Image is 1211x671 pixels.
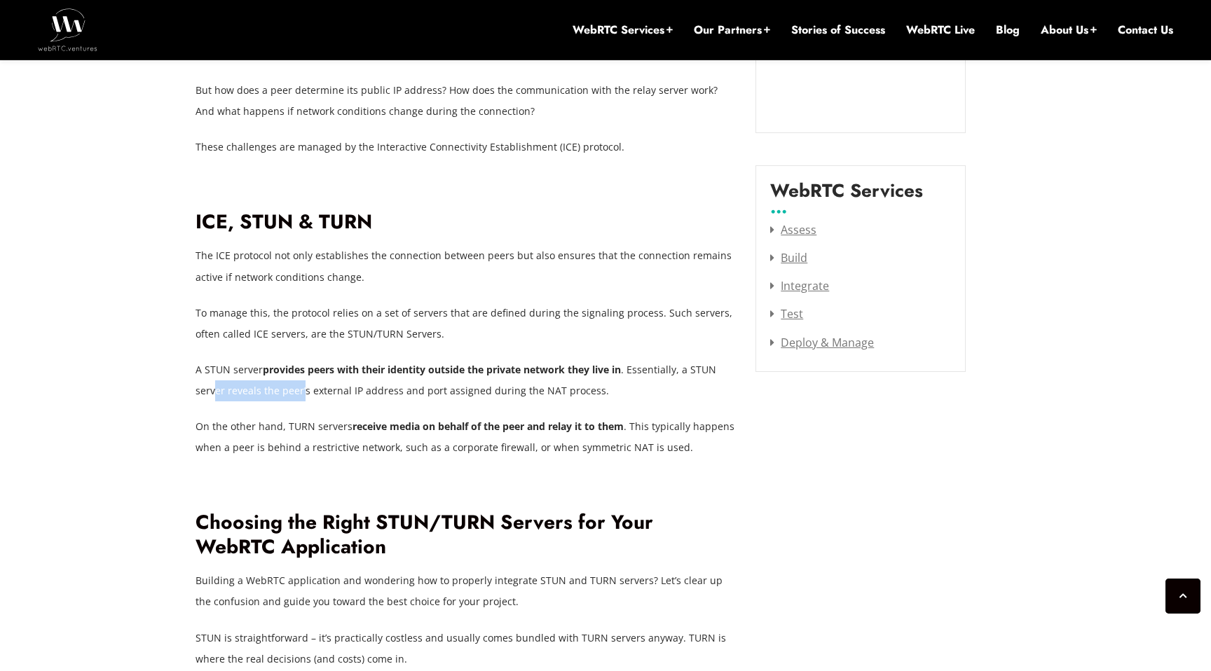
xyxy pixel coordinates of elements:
[263,363,621,376] strong: provides peers with their identity outside the private network they live in
[196,245,735,287] p: The ICE protocol not only establishes the connection between peers but also ensures that the conn...
[196,359,735,401] p: A STUN server . Essentially, a STUN server reveals the peer’s external IP address and port assign...
[770,306,803,321] a: Test
[573,22,673,38] a: WebRTC Services
[196,303,735,345] p: To manage this, the protocol relies on a set of servers that are defined during the signaling pro...
[196,80,735,122] p: But how does a peer determine its public IP address? How does the communication with the relay se...
[996,22,1020,38] a: Blog
[196,210,735,235] h2: ICE, STUN & TURN
[196,628,735,670] p: STUN is straightforward – it’s practically costless and usually comes bundled with TURN servers a...
[196,511,735,559] h2: Choosing the Right STUN/TURN Servers for Your WebRTC Application
[770,278,829,293] a: Integrate
[770,222,816,237] a: Assess
[196,137,735,158] p: These challenges are managed by the Interactive Connectivity Establishment (ICE) protocol.
[791,22,885,38] a: Stories of Success
[906,22,975,38] a: WebRTC Live
[770,180,923,212] label: WebRTC Services
[1118,22,1173,38] a: Contact Us
[38,8,97,50] img: WebRTC.ventures
[353,420,624,433] strong: receive media on behalf of the peer and relay it to them
[1041,22,1097,38] a: About Us
[196,570,735,612] p: Building a WebRTC application and wondering how to properly integrate STUN and TURN servers? Let’...
[770,335,874,350] a: Deploy & Manage
[694,22,770,38] a: Our Partners
[770,250,807,265] a: Build
[196,416,735,458] p: On the other hand, TURN servers . This typically happens when a peer is behind a restrictive netw...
